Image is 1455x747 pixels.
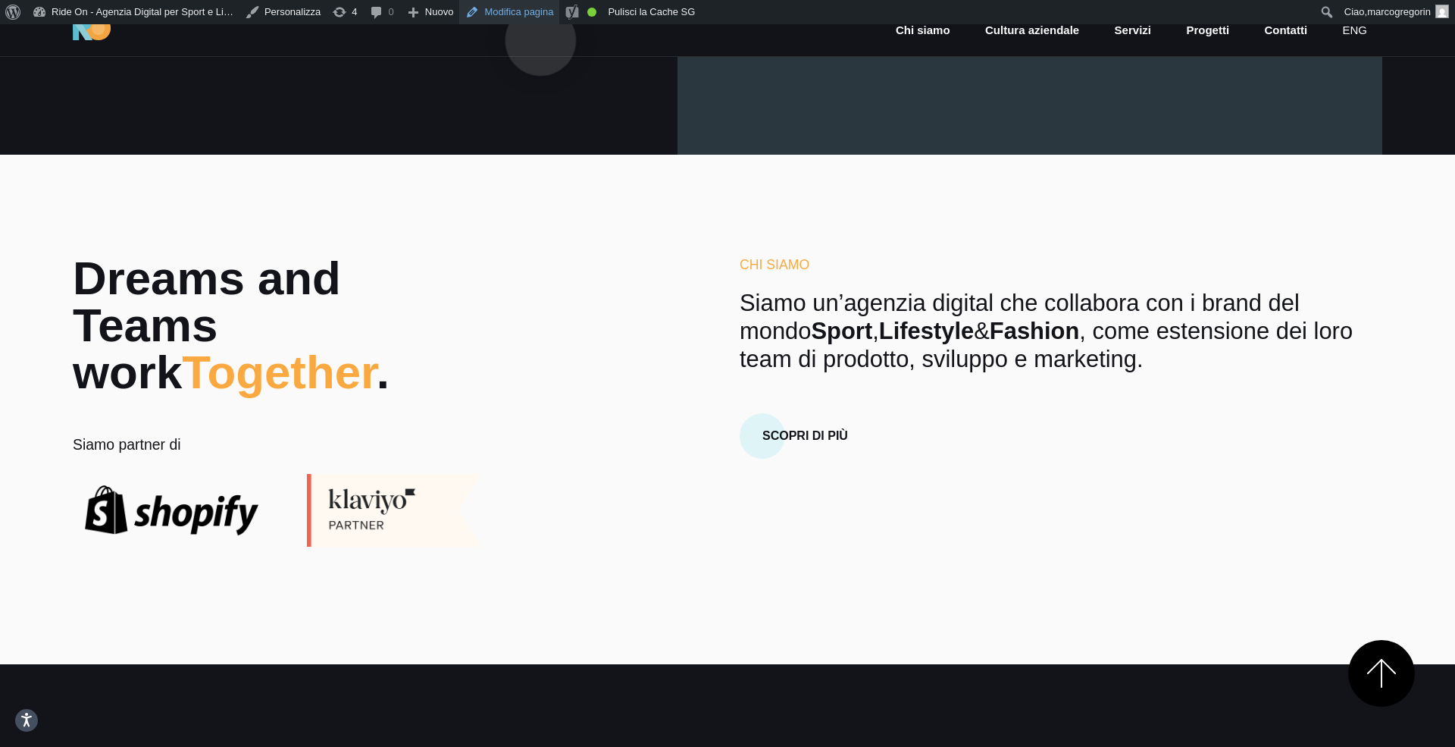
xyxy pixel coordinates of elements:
a: Cultura aziendale [984,22,1081,39]
button: Scopri di più [740,413,871,459]
a: Scopri di più [740,393,871,458]
h5: Siamo partner di [73,436,493,454]
h2: Dreams and Teams work . [73,255,493,395]
p: Siamo un’agenzia digital che collabora con i brand del mondo , & , come estensione dei loro team ... [740,289,1382,373]
img: Klaviyo Italian Agency [295,474,493,547]
strong: Lifestyle [879,318,974,344]
span: Together [182,346,376,398]
a: eng [1341,22,1369,39]
strong: Fashion [990,318,1079,344]
a: Contatti [1263,22,1309,39]
h6: Chi Siamo [740,255,1382,275]
div: Buona [587,8,596,17]
strong: Sport [812,318,873,344]
span: marcogregorin [1367,6,1431,17]
img: Ride On Agency [73,16,111,40]
a: Progetti [1184,22,1231,39]
a: Chi siamo [894,22,952,39]
img: Shopify Italian Agency [73,485,271,535]
a: Servizi [1113,22,1153,39]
